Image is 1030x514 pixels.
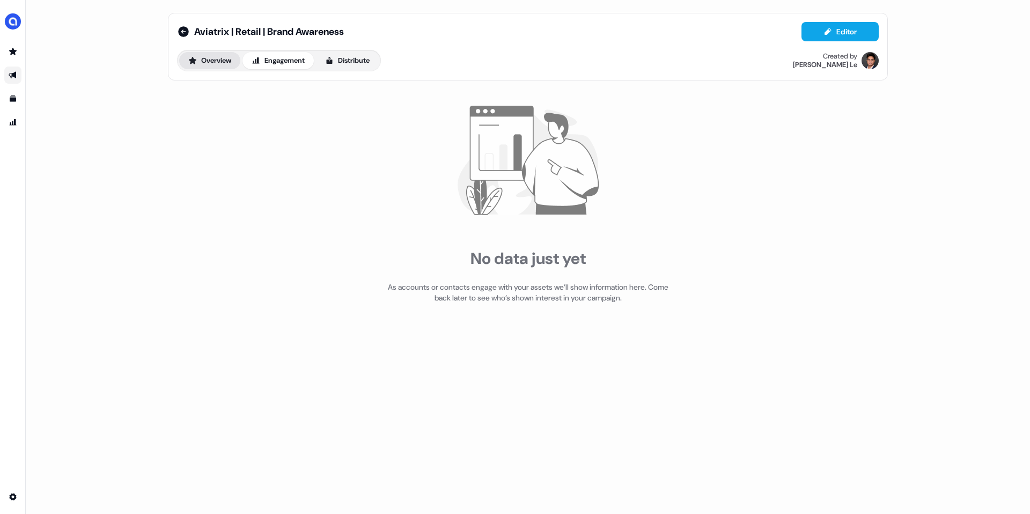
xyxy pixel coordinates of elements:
span: Aviatrix | Retail | Brand Awareness [194,25,344,38]
a: Go to templates [4,90,21,107]
div: No data just yet [470,248,586,269]
button: Editor [801,22,879,41]
button: Engagement [242,52,314,69]
button: Distribute [316,52,379,69]
a: Editor [801,27,879,39]
button: Overview [179,52,240,69]
div: [PERSON_NAME] Le [793,61,857,69]
a: Go to integrations [4,488,21,505]
a: Go to outbound experience [4,67,21,84]
div: As accounts or contacts engage with your assets we’ll show information here. Come back later to s... [386,282,670,303]
div: Created by [823,52,857,61]
img: illustration showing a graph with no data [453,85,604,236]
a: Go to attribution [4,114,21,131]
img: Hugh [862,52,879,69]
a: Go to prospects [4,43,21,60]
